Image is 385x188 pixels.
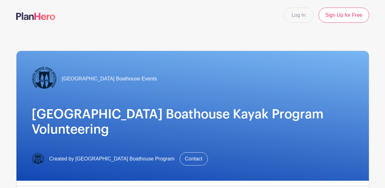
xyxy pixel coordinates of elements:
[284,8,314,23] a: Log In
[62,75,157,83] span: [GEOGRAPHIC_DATA] Boathouse Events
[319,8,369,23] a: Sign Up for Free
[32,107,354,137] h1: [GEOGRAPHIC_DATA] Boathouse Kayak Program Volunteering
[180,152,208,166] a: Contact
[32,66,57,91] img: Logo-Title.png
[49,155,175,163] span: Created by [GEOGRAPHIC_DATA] Boathouse Program
[32,153,44,165] img: Logo-Title.png
[16,12,55,20] img: logo-507f7623f17ff9eddc593b1ce0a138ce2505c220e1c5a4e2b4648c50719b7d32.svg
